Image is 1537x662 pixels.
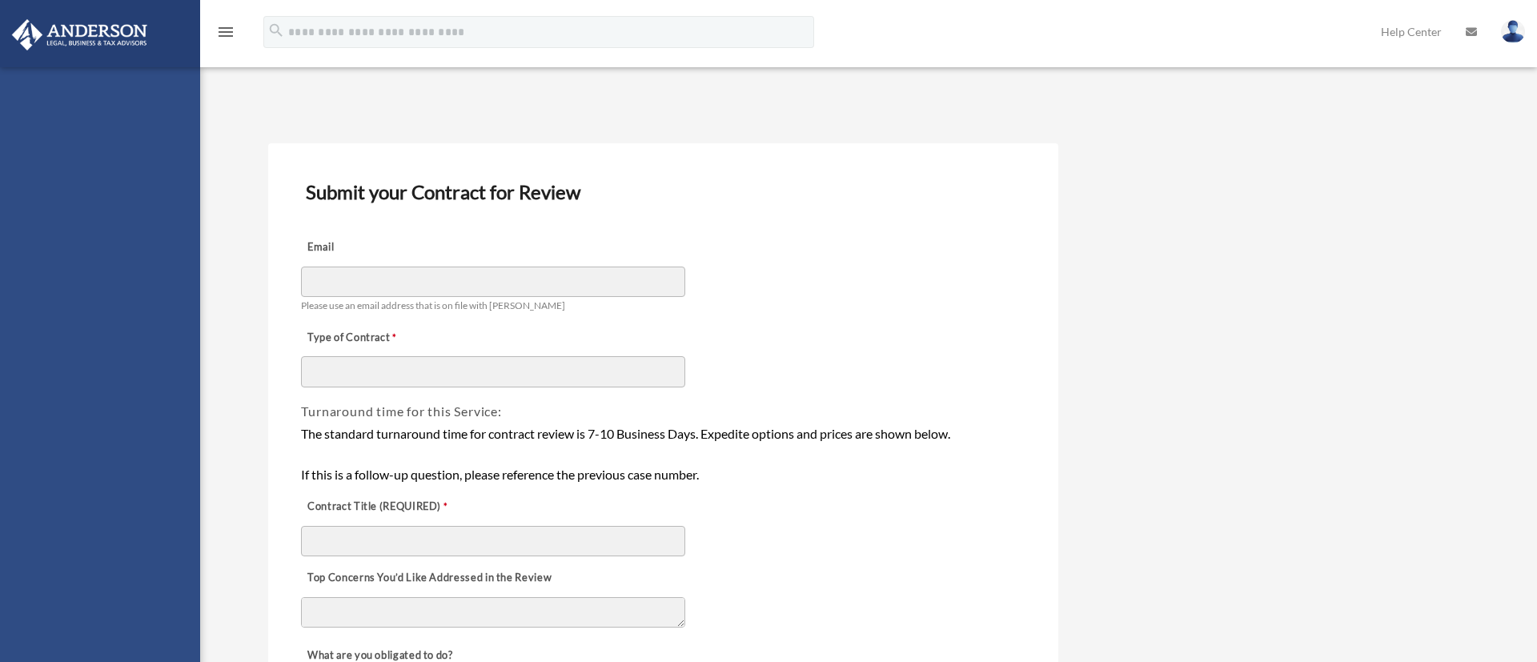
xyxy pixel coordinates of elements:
[301,299,565,311] span: Please use an email address that is on file with [PERSON_NAME]
[301,403,501,419] span: Turnaround time for this Service:
[299,175,1026,209] h3: Submit your Contract for Review
[301,327,461,349] label: Type of Contract
[301,495,461,518] label: Contract Title (REQUIRED)
[7,19,152,50] img: Anderson Advisors Platinum Portal
[216,28,235,42] a: menu
[301,237,461,259] label: Email
[216,22,235,42] i: menu
[267,22,285,39] i: search
[301,567,556,589] label: Top Concerns You’d Like Addressed in the Review
[1501,20,1525,43] img: User Pic
[301,423,1025,485] div: The standard turnaround time for contract review is 7-10 Business Days. Expedite options and pric...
